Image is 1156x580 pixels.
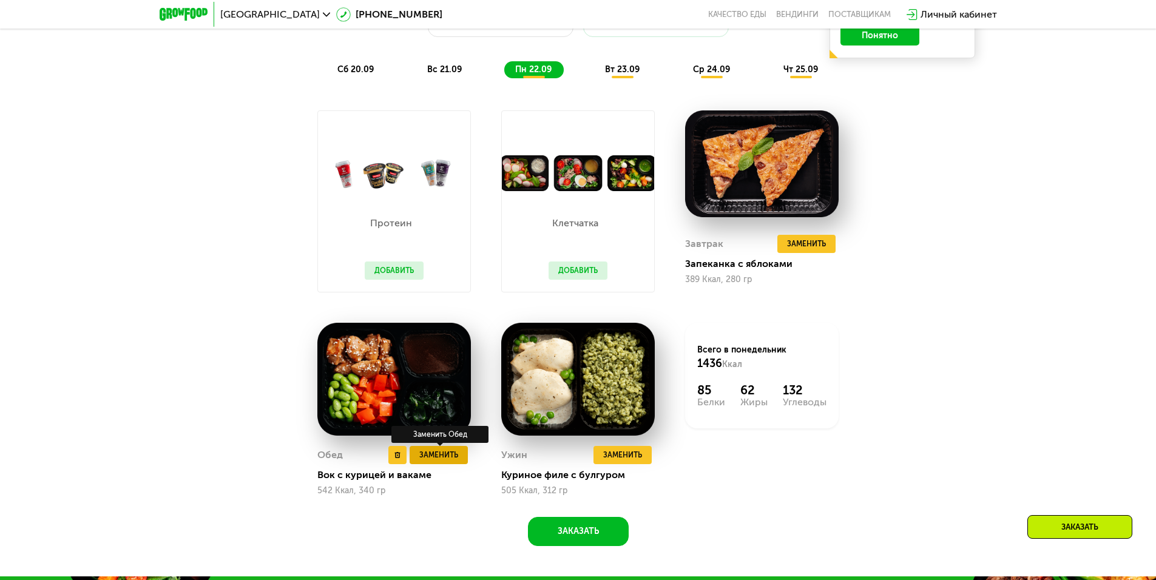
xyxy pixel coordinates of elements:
p: Протеин [365,218,417,228]
span: ср 24.09 [693,64,730,75]
span: Заменить [419,449,458,461]
a: [PHONE_NUMBER] [336,7,442,22]
div: Обед [317,446,343,464]
div: Куриное филе с булгуром [501,469,664,481]
span: Заменить [603,449,642,461]
p: Клетчатка [549,218,601,228]
div: Заменить Обед [391,426,488,443]
a: Качество еды [708,10,766,19]
button: Заменить [593,446,652,464]
span: [GEOGRAPHIC_DATA] [220,10,320,19]
div: 505 Ккал, 312 гр [501,486,655,496]
div: 85 [697,383,725,397]
div: 62 [740,383,768,397]
button: Заменить [410,446,468,464]
span: Ккал [722,359,742,369]
button: Добавить [549,261,607,280]
div: Завтрак [685,235,723,253]
div: Белки [697,397,725,407]
button: Заказать [528,517,629,546]
div: Ужин [501,446,527,464]
div: Личный кабинет [921,7,997,22]
div: Всего в понедельник [697,344,826,371]
span: пн 22.09 [515,64,552,75]
div: Вок с курицей и вакаме [317,469,481,481]
span: вт 23.09 [605,64,640,75]
button: Добавить [365,261,424,280]
div: 132 [783,383,826,397]
div: Заказать [1027,515,1132,539]
div: Запеканка с яблоками [685,258,848,270]
div: поставщикам [828,10,891,19]
div: Жиры [740,397,768,407]
div: 542 Ккал, 340 гр [317,486,471,496]
span: 1436 [697,357,722,370]
div: 389 Ккал, 280 гр [685,275,839,285]
span: чт 25.09 [783,64,818,75]
a: Вендинги [776,10,819,19]
div: Углеводы [783,397,826,407]
span: Заменить [787,238,826,250]
span: вс 21.09 [427,64,462,75]
span: сб 20.09 [337,64,374,75]
button: Понятно [840,26,919,46]
button: Заменить [777,235,836,253]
